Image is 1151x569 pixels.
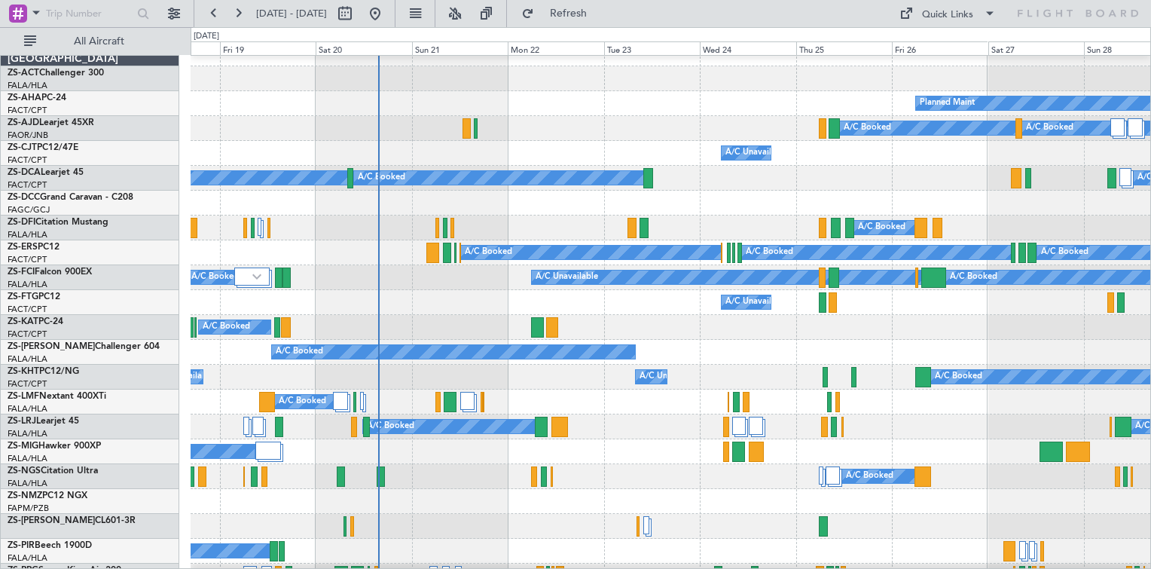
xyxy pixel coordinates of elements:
a: FACT/CPT [8,304,47,315]
a: FACT/CPT [8,179,47,191]
a: FALA/HLA [8,403,47,415]
span: ZS-NMZ [8,491,42,500]
span: ZS-ACT [8,69,39,78]
a: ZS-MIGHawker 900XP [8,442,101,451]
a: ZS-NMZPC12 NGX [8,491,87,500]
a: FACT/CPT [8,105,47,116]
span: ZS-FTG [8,292,38,301]
div: A/C Booked [1026,117,1073,139]
div: A/C Unavailable [725,291,788,314]
a: ZS-DFICitation Mustang [8,218,108,227]
div: A/C Booked [858,216,905,239]
div: Wed 24 [700,41,795,55]
span: ZS-KAT [8,317,38,326]
div: Thu 25 [796,41,892,55]
div: Fri 26 [892,41,988,55]
a: ZS-KATPC-24 [8,317,63,326]
img: arrow-gray.svg [252,274,261,280]
div: A/C Booked [846,465,893,488]
a: FALA/HLA [8,478,47,489]
a: FACT/CPT [8,154,47,166]
span: All Aircraft [39,36,159,47]
a: FALA/HLA [8,80,47,91]
span: ZS-KHT [8,367,39,376]
div: Planned Maint [920,92,975,115]
a: FALA/HLA [8,428,47,439]
a: FALA/HLA [8,453,47,464]
span: ZS-[PERSON_NAME] [8,342,95,351]
div: Quick Links [922,8,973,23]
a: FACT/CPT [8,378,47,390]
a: ZS-PIRBeech 1900D [8,541,92,550]
span: ZS-CJT [8,143,37,152]
span: ZS-AJD [8,118,39,127]
a: ZS-ERSPC12 [8,243,60,252]
div: Tue 23 [604,41,700,55]
a: FAGC/GCJ [8,204,50,216]
a: ZS-ACTChallenger 300 [8,69,104,78]
a: FALA/HLA [8,229,47,240]
div: A/C Booked [191,266,239,289]
div: Sat 27 [988,41,1084,55]
a: FACT/CPT [8,329,47,340]
div: A/C Booked [203,316,250,338]
span: ZS-ERS [8,243,38,252]
a: FAOR/JNB [8,130,48,141]
div: A/C Unavailable [725,142,788,164]
a: ZS-AHAPC-24 [8,93,66,102]
a: ZS-NGSCitation Ultra [8,467,98,476]
span: ZS-LMF [8,392,39,401]
a: ZS-[PERSON_NAME]Challenger 604 [8,342,160,351]
a: FACT/CPT [8,254,47,265]
div: Mon 22 [508,41,603,55]
div: A/C Booked [935,366,982,388]
div: Sat 20 [316,41,411,55]
div: Fri 19 [220,41,316,55]
div: A/C Booked [844,117,891,139]
a: ZS-LRJLearjet 45 [8,417,79,426]
span: Refresh [537,8,600,19]
span: ZS-DFI [8,218,35,227]
div: A/C Booked [279,390,326,413]
div: A/C Booked [465,241,512,264]
div: A/C Booked [1041,241,1088,264]
a: ZS-FCIFalcon 900EX [8,268,92,277]
div: Sun 21 [412,41,508,55]
span: ZS-AHA [8,93,41,102]
div: A/C Booked [950,266,997,289]
a: ZS-[PERSON_NAME]CL601-3R [8,516,136,525]
span: ZS-FCI [8,268,35,277]
a: FALA/HLA [8,353,47,365]
span: [DATE] - [DATE] [256,7,327,20]
div: A/C Booked [358,167,405,189]
div: A/C Unavailable [536,266,598,289]
button: Quick Links [892,2,1003,26]
button: Refresh [514,2,605,26]
a: ZS-AJDLearjet 45XR [8,118,94,127]
span: ZS-DCC [8,193,40,202]
a: ZS-LMFNextant 400XTi [8,392,106,401]
span: ZS-NGS [8,467,41,476]
div: A/C Unavailable [640,366,702,388]
span: ZS-[PERSON_NAME] [8,516,95,525]
div: A/C Booked [276,341,323,363]
span: ZS-DCA [8,168,41,177]
a: ZS-DCCGrand Caravan - C208 [8,193,133,202]
a: ZS-CJTPC12/47E [8,143,78,152]
span: ZS-LRJ [8,417,36,426]
a: FALA/HLA [8,279,47,290]
div: [DATE] [194,30,219,43]
span: ZS-MIG [8,442,38,451]
a: ZS-FTGPC12 [8,292,60,301]
a: FAPM/PZB [8,503,49,514]
button: All Aircraft [17,29,163,54]
a: ZS-DCALearjet 45 [8,168,84,177]
a: ZS-KHTPC12/NG [8,367,79,376]
div: A/C Booked [746,241,793,264]
div: A/C Booked [367,415,414,438]
a: FALA/HLA [8,552,47,564]
span: ZS-PIR [8,541,35,550]
input: Trip Number [46,2,133,25]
